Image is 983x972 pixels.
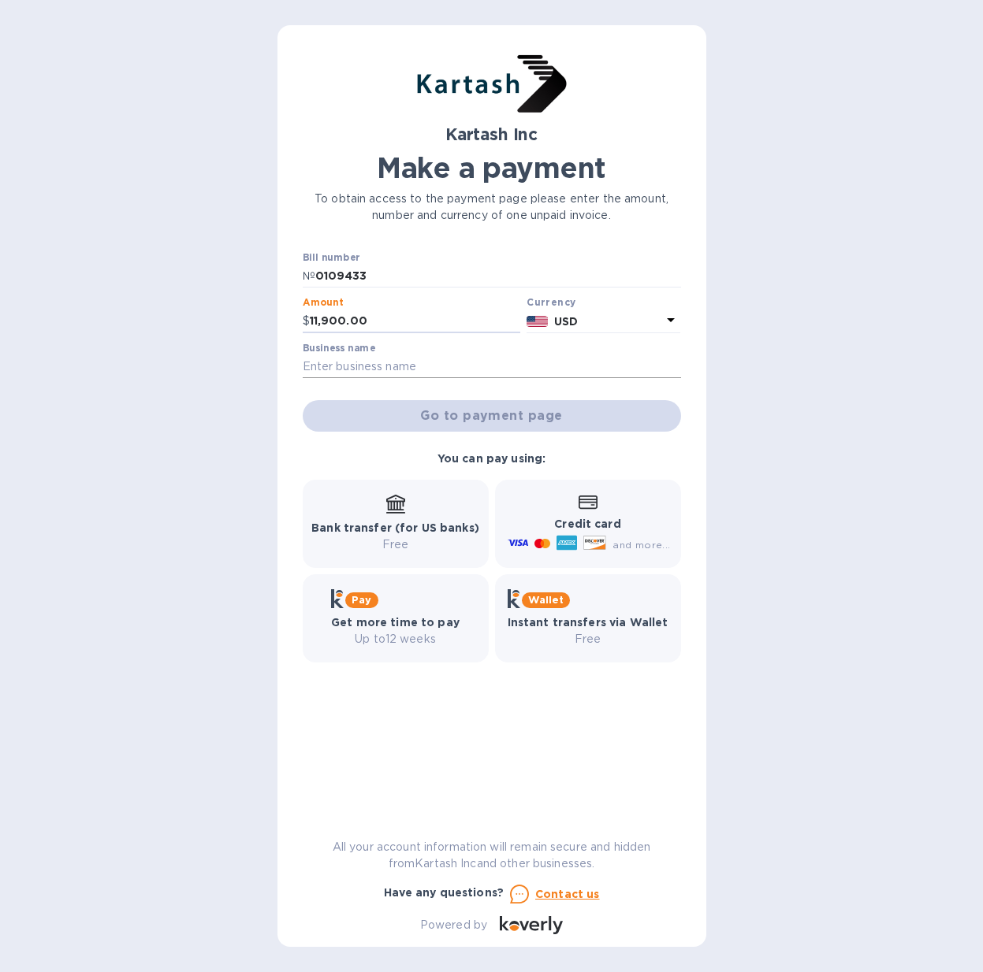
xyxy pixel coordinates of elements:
[535,888,600,900] u: Contact us
[303,839,681,872] p: All your account information will remain secure and hidden from Kartash Inc and other businesses.
[303,268,315,284] p: №
[527,316,548,327] img: USD
[311,521,479,534] b: Bank transfer (for US banks)
[303,253,359,262] label: Bill number
[508,616,668,629] b: Instant transfers via Wallet
[331,616,460,629] b: Get more time to pay
[303,343,375,353] label: Business name
[352,594,371,606] b: Pay
[613,539,670,551] span: and more...
[508,631,668,647] p: Free
[303,299,343,308] label: Amount
[528,594,564,606] b: Wallet
[331,631,460,647] p: Up to 12 weeks
[527,296,575,308] b: Currency
[445,124,538,144] b: Kartash Inc
[303,313,310,329] p: $
[310,310,521,333] input: 0.00
[303,151,681,184] h1: Make a payment
[554,315,578,328] b: USD
[303,191,681,224] p: To obtain access to the payment page please enter the amount, number and currency of one unpaid i...
[438,452,545,465] b: You can pay using:
[315,265,681,288] input: Enter bill number
[554,518,620,530] b: Credit card
[311,536,479,553] p: Free
[420,917,487,933] p: Powered by
[384,886,505,899] b: Have any questions?
[303,355,681,379] input: Enter business name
